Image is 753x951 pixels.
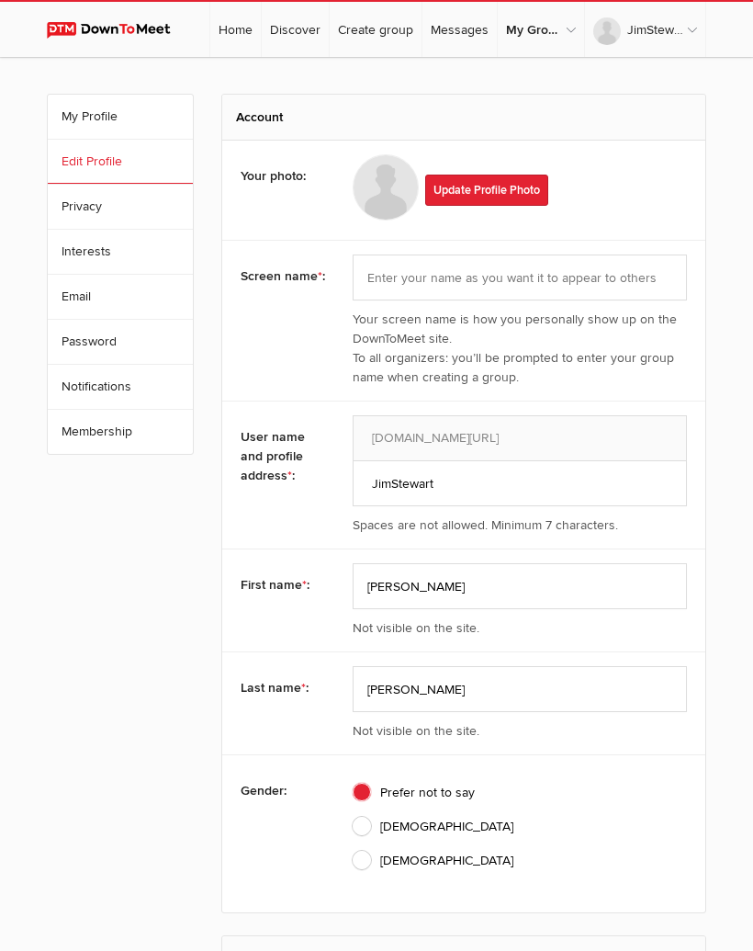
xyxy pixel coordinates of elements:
[353,666,688,712] input: Enter your last name
[353,563,688,609] input: Enter your first name
[48,95,193,139] a: My Profile
[47,22,187,39] img: DownToMeet
[353,721,688,741] div: Not visible on the site.
[353,460,688,506] input: Enter your screen name
[241,769,330,812] div: Gender:
[353,515,688,535] div: Spaces are not allowed. Minimum 7 characters.
[353,310,688,387] div: Your screen name is how you personally show up on the DownToMeet site. To all organizers: you’ll ...
[48,410,193,454] a: Membership
[48,365,193,409] a: Notifications
[353,154,419,221] img: Your photo
[241,415,330,497] div: User name and profile address :
[498,2,584,57] a: My Groups
[48,320,193,364] a: Password
[241,255,330,298] div: Screen name :
[48,185,193,229] a: Privacy
[241,666,330,709] div: Last name :
[585,2,705,57] a: JimStewart
[353,817,513,836] span: [DEMOGRAPHIC_DATA]
[353,618,688,638] div: Not visible on the site.
[48,230,193,274] a: Interests
[241,563,330,606] div: First name :
[210,2,261,57] a: Home
[48,275,193,319] a: Email
[48,140,193,184] a: Edit Profile
[353,255,688,300] input: Enter your name as you want it to appear to others
[236,95,691,140] h2: Account
[353,783,475,802] span: Prefer not to say
[241,154,330,198] div: Your photo:
[262,2,329,57] a: Discover
[330,2,421,57] a: Create group
[422,2,497,57] a: Messages
[353,851,513,870] span: [DEMOGRAPHIC_DATA]
[425,175,548,206] a: Update Profile Photo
